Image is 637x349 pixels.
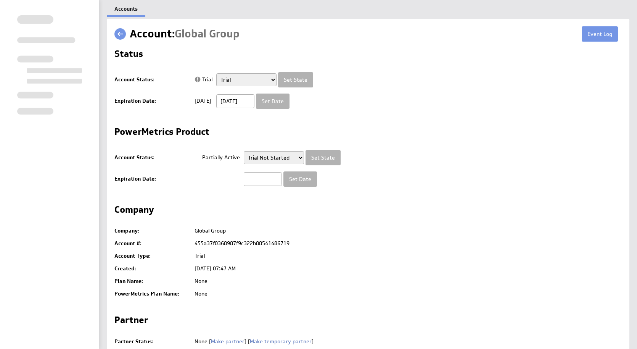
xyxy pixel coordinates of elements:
input: Set State [306,150,341,165]
a: Event Log [582,26,618,42]
h2: Partner [114,315,148,328]
td: Trial [191,250,622,262]
h2: Status [114,49,143,61]
td: Plan Name: [114,275,191,288]
td: None [191,275,622,288]
a: Make temporary partner [250,338,312,345]
a: Make partner [211,338,245,345]
td: Company: [114,225,191,237]
td: [DATE] [191,90,212,112]
td: Expiration Date: [114,168,191,190]
td: Trial [191,69,212,90]
td: Global Group [191,225,622,237]
td: Account Type: [114,250,191,262]
td: Account #: [114,237,191,250]
td: Account Status: [114,147,191,168]
td: PowerMetrics Plan Name: [114,288,191,300]
td: None [191,288,622,300]
td: None [ ] [ ] [191,335,341,348]
td: Account Status: [114,69,191,90]
td: 455a37f0368987f9c322b88541486719 [191,237,622,250]
span: Global Group [175,27,240,41]
h1: Account: [130,26,240,42]
td: Partner Status: [114,335,191,348]
td: Created: [114,262,191,275]
input: Set Date [283,171,317,187]
input: Set State [278,72,313,87]
td: Partially Active [191,147,240,168]
h2: PowerMetrics Product [114,127,209,139]
td: Expiration Date: [114,90,191,112]
input: Set Date [256,94,290,109]
td: [DATE] 07:47 AM [191,262,622,275]
h2: Company [114,205,154,217]
img: skeleton-sidenav.svg [17,15,82,115]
